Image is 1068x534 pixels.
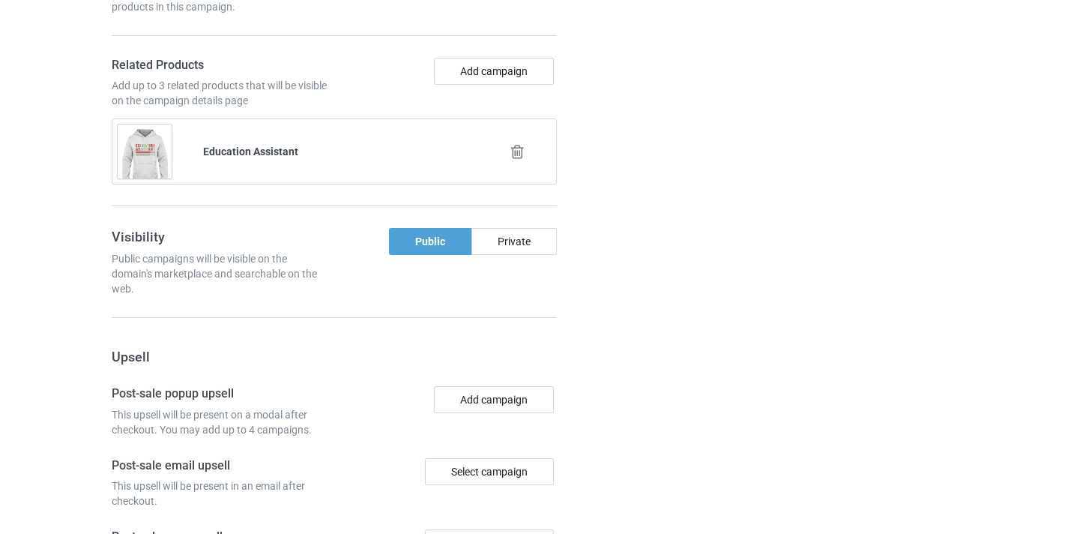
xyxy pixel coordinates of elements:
h4: Related Products [112,58,329,73]
div: This upsell will be present on a modal after checkout. You may add up to 4 campaigns. [112,407,329,437]
div: Public [389,228,471,255]
div: Add up to 3 related products that will be visible on the campaign details page [112,78,329,108]
button: Add campaign [434,386,554,413]
h3: Upsell [112,348,557,365]
div: Public campaigns will be visible on the domain's marketplace and searchable on the web. [112,251,329,296]
button: Add campaign [434,58,554,85]
h3: Visibility [112,228,329,245]
b: Education Assistant [203,145,298,157]
div: Private [471,228,557,255]
div: This upsell will be present in an email after checkout. [112,478,329,508]
h4: Post-sale popup upsell [112,386,329,402]
div: Select campaign [425,458,554,485]
h4: Post-sale email upsell [112,458,329,474]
